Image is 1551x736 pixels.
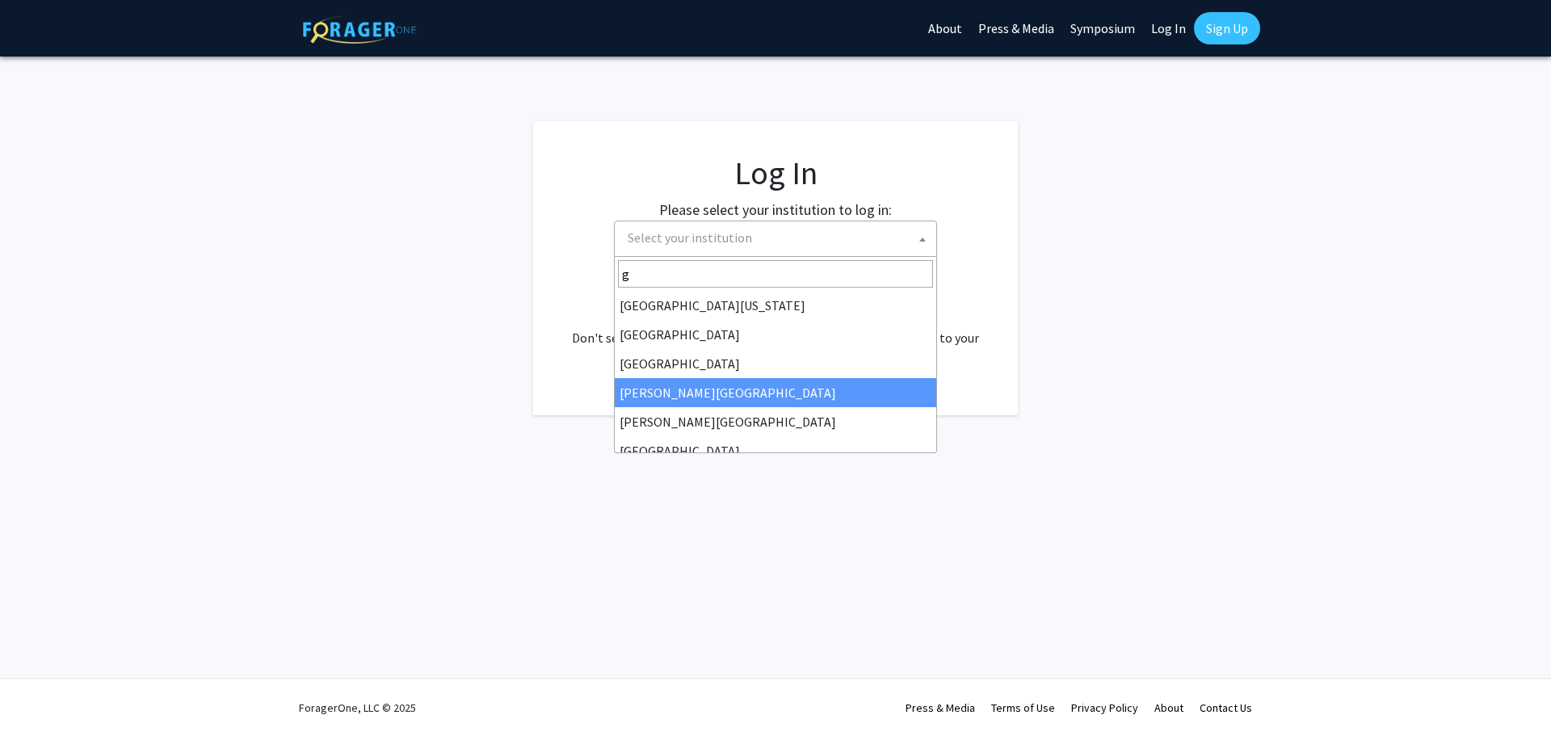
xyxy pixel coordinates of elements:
a: Sign Up [1194,12,1260,44]
span: Select your institution [628,229,752,246]
li: [GEOGRAPHIC_DATA] [615,320,936,349]
input: Search [618,260,933,288]
div: No account? . Don't see your institution? about bringing ForagerOne to your institution. [565,289,986,367]
a: Terms of Use [991,700,1055,715]
li: [GEOGRAPHIC_DATA] [615,436,936,465]
a: Press & Media [906,700,975,715]
span: Select your institution [614,221,937,257]
a: Contact Us [1200,700,1252,715]
iframe: Chat [12,663,69,724]
span: Select your institution [621,221,936,254]
img: ForagerOne Logo [303,15,416,44]
div: ForagerOne, LLC © 2025 [299,679,416,736]
a: Privacy Policy [1071,700,1138,715]
li: [GEOGRAPHIC_DATA][US_STATE] [615,291,936,320]
h1: Log In [565,154,986,192]
label: Please select your institution to log in: [659,199,892,221]
li: [PERSON_NAME][GEOGRAPHIC_DATA] [615,407,936,436]
a: About [1154,700,1183,715]
li: [PERSON_NAME][GEOGRAPHIC_DATA] [615,378,936,407]
li: [GEOGRAPHIC_DATA] [615,349,936,378]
